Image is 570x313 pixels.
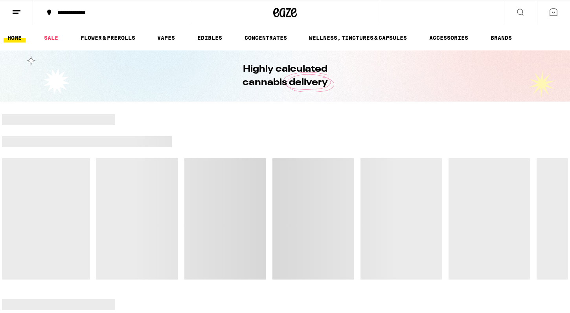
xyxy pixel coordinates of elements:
a: BRANDS [487,33,516,43]
a: CONCENTRATES [241,33,291,43]
a: VAPES [153,33,179,43]
a: SALE [40,33,62,43]
a: FLOWER & PREROLLS [77,33,139,43]
a: EDIBLES [193,33,226,43]
a: ACCESSORIES [425,33,472,43]
h1: Highly calculated cannabis delivery [220,63,350,89]
a: HOME [4,33,26,43]
a: WELLNESS, TINCTURES & CAPSULES [305,33,411,43]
